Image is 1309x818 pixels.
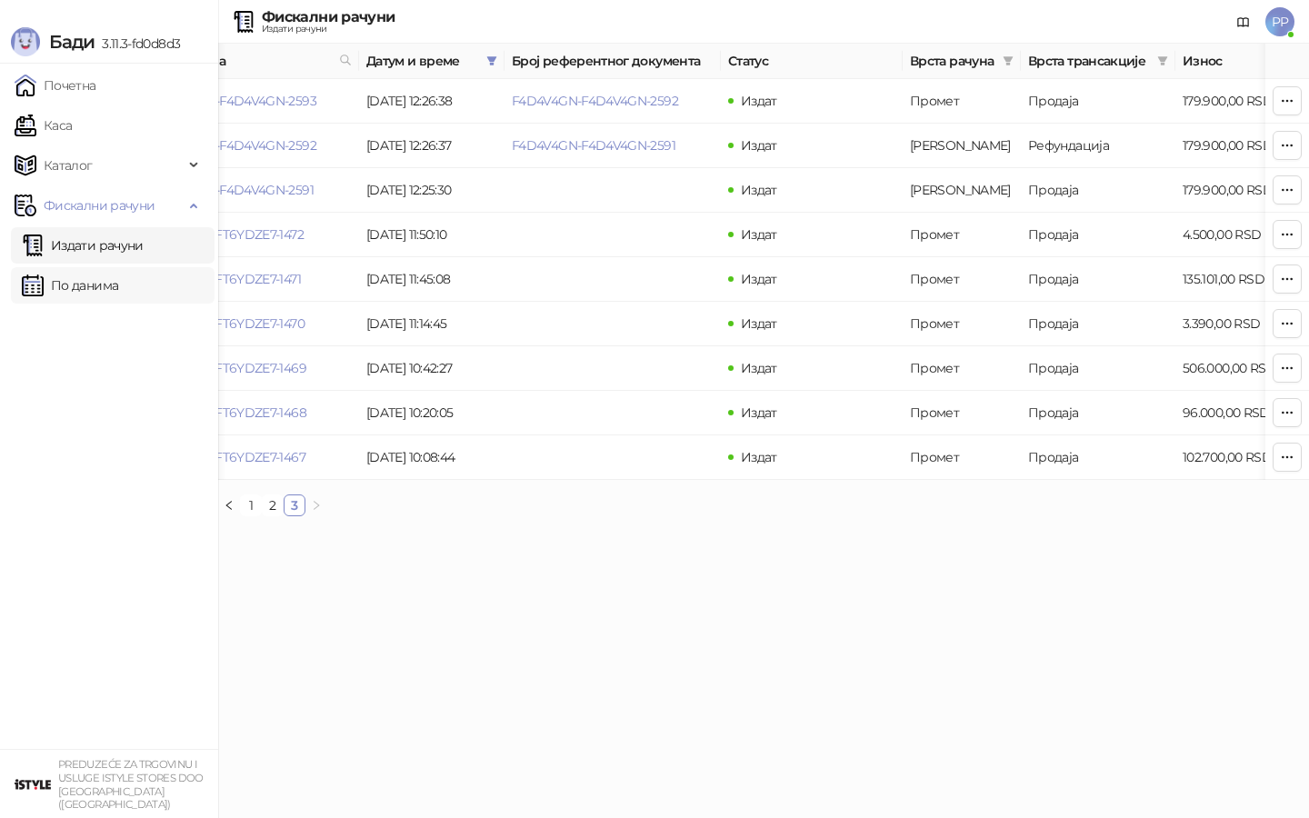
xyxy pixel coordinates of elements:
td: Аванс [903,168,1021,213]
th: Број рачуна [143,44,359,79]
th: Статус [721,44,903,79]
span: filter [486,55,497,66]
td: Рефундација [1021,124,1175,168]
td: FT6YDZE7-FT6YDZE7-1472 [143,213,359,257]
td: Промет [903,257,1021,302]
span: Издат [741,182,777,198]
td: [DATE] 11:50:10 [359,213,505,257]
td: [DATE] 12:26:37 [359,124,505,168]
td: 179.900,00 RSD [1175,124,1303,168]
span: right [311,500,322,511]
td: Продаја [1021,302,1175,346]
td: 96.000,00 RSD [1175,391,1303,435]
div: Фискални рачуни [262,10,395,25]
td: FT6YDZE7-FT6YDZE7-1469 [143,346,359,391]
span: filter [483,47,501,75]
li: Следећа страна [305,494,327,516]
span: Издат [741,93,777,109]
a: По данима [22,267,118,304]
td: Продаја [1021,213,1175,257]
td: Продаја [1021,257,1175,302]
a: F4D4V4GN-F4D4V4GN-2591 [150,182,314,198]
span: Издат [741,271,777,287]
td: 179.900,00 RSD [1175,168,1303,213]
td: F4D4V4GN-F4D4V4GN-2592 [143,124,359,168]
td: FT6YDZE7-FT6YDZE7-1471 [143,257,359,302]
td: Промет [903,435,1021,480]
td: FT6YDZE7-FT6YDZE7-1467 [143,435,359,480]
span: Издат [741,137,777,154]
span: Издат [741,360,777,376]
td: [DATE] 11:45:08 [359,257,505,302]
td: 3.390,00 RSD [1175,302,1303,346]
span: PP [1265,7,1294,36]
img: 64x64-companyLogo-77b92cf4-9946-4f36-9751-bf7bb5fd2c7d.png [15,766,51,803]
a: F4D4V4GN-F4D4V4GN-2592 [150,137,316,154]
span: Бади [49,31,95,53]
a: 1 [241,495,261,515]
span: left [224,500,235,511]
td: FT6YDZE7-FT6YDZE7-1468 [143,391,359,435]
a: F4D4V4GN-F4D4V4GN-2592 [512,93,678,109]
td: [DATE] 11:14:45 [359,302,505,346]
a: 3 [285,495,305,515]
span: filter [1157,55,1168,66]
small: PREDUZEĆE ZA TRGOVINU I USLUGE ISTYLE STORES DOO [GEOGRAPHIC_DATA] ([GEOGRAPHIC_DATA]) [58,758,204,811]
td: F4D4V4GN-F4D4V4GN-2591 [143,168,359,213]
td: Промет [903,302,1021,346]
span: 3.11.3-fd0d8d3 [95,35,180,52]
td: Промет [903,213,1021,257]
button: left [218,494,240,516]
a: 2 [263,495,283,515]
span: Врста трансакције [1028,51,1150,71]
td: [DATE] 12:25:30 [359,168,505,213]
td: Продаја [1021,168,1175,213]
td: Промет [903,79,1021,124]
li: Претходна страна [218,494,240,516]
td: 506.000,00 RSD [1175,346,1303,391]
div: Издати рачуни [262,25,395,34]
td: Продаја [1021,391,1175,435]
a: FT6YDZE7-FT6YDZE7-1470 [150,315,305,332]
a: FT6YDZE7-FT6YDZE7-1467 [150,449,305,465]
td: 102.700,00 RSD [1175,435,1303,480]
td: 179.900,00 RSD [1175,79,1303,124]
td: [DATE] 12:26:38 [359,79,505,124]
span: Фискални рачуни [44,187,155,224]
span: Износ [1183,51,1277,71]
th: Врста трансакције [1021,44,1175,79]
button: right [305,494,327,516]
a: Почетна [15,67,96,104]
span: Број рачуна [150,51,332,71]
span: Врста рачуна [910,51,995,71]
span: filter [999,47,1017,75]
a: FT6YDZE7-FT6YDZE7-1472 [150,226,304,243]
li: 1 [240,494,262,516]
td: Продаја [1021,79,1175,124]
img: Logo [11,27,40,56]
a: FT6YDZE7-FT6YDZE7-1469 [150,360,306,376]
a: Издати рачуни [22,227,144,264]
th: Врста рачуна [903,44,1021,79]
span: Издат [741,315,777,332]
a: Документација [1229,7,1258,36]
td: Промет [903,346,1021,391]
td: Продаја [1021,435,1175,480]
a: F4D4V4GN-F4D4V4GN-2591 [512,137,675,154]
span: Издат [741,449,777,465]
td: [DATE] 10:42:27 [359,346,505,391]
li: 3 [284,494,305,516]
span: Каталог [44,147,93,184]
td: [DATE] 10:08:44 [359,435,505,480]
td: Аванс [903,124,1021,168]
td: Промет [903,391,1021,435]
td: FT6YDZE7-FT6YDZE7-1470 [143,302,359,346]
td: [DATE] 10:20:05 [359,391,505,435]
th: Број референтног документа [505,44,721,79]
span: Издат [741,404,777,421]
td: 135.101,00 RSD [1175,257,1303,302]
a: FT6YDZE7-FT6YDZE7-1468 [150,404,306,421]
td: 4.500,00 RSD [1175,213,1303,257]
span: Издат [741,226,777,243]
td: Продаја [1021,346,1175,391]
